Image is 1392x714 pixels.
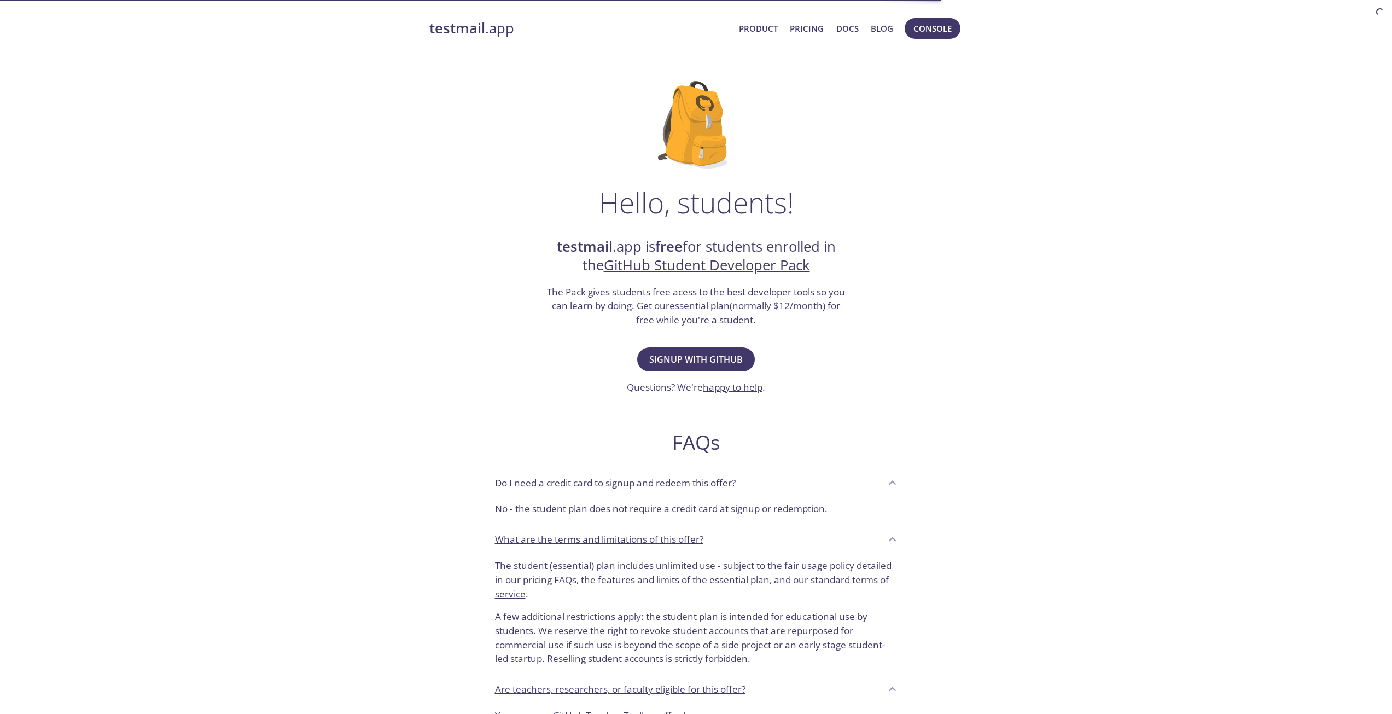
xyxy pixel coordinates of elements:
[546,237,847,275] h2: .app is for students enrolled in the
[905,18,960,39] button: Console
[486,468,906,497] div: Do I need a credit card to signup and redeem this offer?
[871,21,893,36] a: Blog
[495,476,736,490] p: Do I need a credit card to signup and redeem this offer?
[429,19,485,38] strong: testmail
[604,256,810,275] a: GitHub Student Developer Pack
[836,21,859,36] a: Docs
[486,525,906,554] div: What are the terms and limitations of this offer?
[495,559,898,601] p: The student (essential) plan includes unlimited use - subject to the fair usage policy detailed i...
[649,352,743,367] span: Signup with GitHub
[429,19,731,38] a: testmail.app
[655,237,683,256] strong: free
[669,299,730,312] a: essential plan
[599,186,794,219] h1: Hello, students!
[637,347,755,371] button: Signup with GitHub
[523,573,576,586] a: pricing FAQs
[658,81,734,169] img: github-student-backpack.png
[495,601,898,666] p: A few additional restrictions apply: the student plan is intended for educational use by students...
[486,554,906,675] div: What are the terms and limitations of this offer?
[495,682,745,696] p: Are teachers, researchers, or faculty eligible for this offer?
[703,381,762,393] a: happy to help
[486,675,906,704] div: Are teachers, researchers, or faculty eligible for this offer?
[913,21,952,36] span: Console
[495,532,703,547] p: What are the terms and limitations of this offer?
[495,573,889,600] a: terms of service
[546,285,847,327] h3: The Pack gives students free acess to the best developer tools so you can learn by doing. Get our...
[627,380,765,394] h3: Questions? We're .
[486,430,906,455] h2: FAQs
[790,21,824,36] a: Pricing
[486,497,906,525] div: Do I need a credit card to signup and redeem this offer?
[495,502,898,516] p: No - the student plan does not require a credit card at signup or redemption.
[739,21,778,36] a: Product
[557,237,613,256] strong: testmail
